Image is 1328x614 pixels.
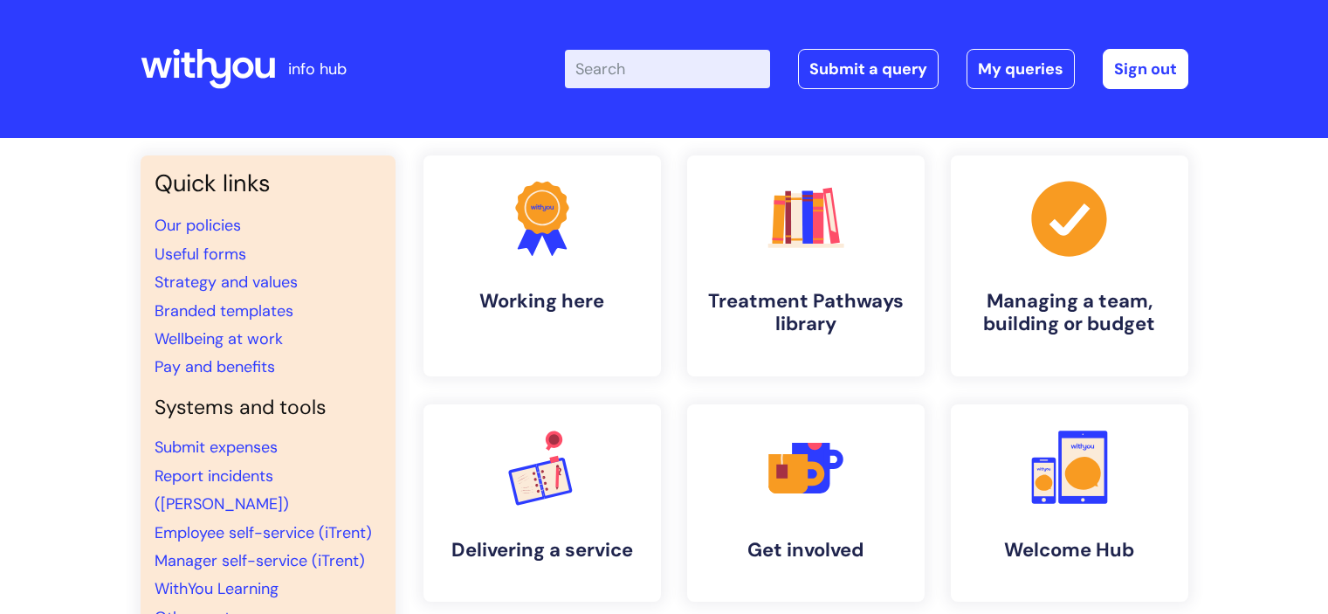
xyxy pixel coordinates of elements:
[437,290,647,313] h4: Working here
[155,169,382,197] h3: Quick links
[155,550,365,571] a: Manager self-service (iTrent)
[701,290,911,336] h4: Treatment Pathways library
[965,290,1174,336] h4: Managing a team, building or budget
[155,466,289,514] a: Report incidents ([PERSON_NAME])
[437,539,647,562] h4: Delivering a service
[155,522,372,543] a: Employee self-service (iTrent)
[798,49,939,89] a: Submit a query
[951,155,1188,376] a: Managing a team, building or budget
[565,49,1188,89] div: | -
[155,300,293,321] a: Branded templates
[687,155,925,376] a: Treatment Pathways library
[155,272,298,293] a: Strategy and values
[155,356,275,377] a: Pay and benefits
[967,49,1075,89] a: My queries
[951,404,1188,602] a: Welcome Hub
[155,244,246,265] a: Useful forms
[288,55,347,83] p: info hub
[155,578,279,599] a: WithYou Learning
[423,404,661,602] a: Delivering a service
[565,50,770,88] input: Search
[155,328,283,349] a: Wellbeing at work
[1103,49,1188,89] a: Sign out
[701,539,911,562] h4: Get involved
[423,155,661,376] a: Working here
[155,437,278,458] a: Submit expenses
[155,215,241,236] a: Our policies
[965,539,1174,562] h4: Welcome Hub
[155,396,382,420] h4: Systems and tools
[687,404,925,602] a: Get involved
